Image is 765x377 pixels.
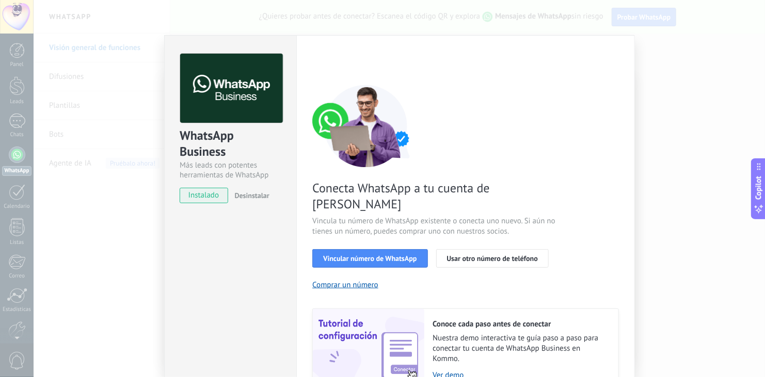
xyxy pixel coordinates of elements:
span: Vincular número de WhatsApp [323,255,417,262]
span: Usar otro número de teléfono [447,255,538,262]
img: connect number [312,85,421,167]
h2: Conoce cada paso antes de conectar [433,319,608,329]
span: Desinstalar [235,191,269,200]
span: instalado [180,188,227,203]
button: Usar otro número de teléfono [436,249,549,268]
span: Nuestra demo interactiva te guía paso a paso para conectar tu cuenta de WhatsApp Business en Kommo. [433,333,608,364]
img: logo_main.png [180,54,283,123]
span: Conecta WhatsApp a tu cuenta de [PERSON_NAME] [312,180,558,212]
span: Copilot [754,176,764,200]
button: Vincular número de WhatsApp [312,249,427,268]
button: Desinstalar [231,188,269,203]
div: Más leads con potentes herramientas de WhatsApp [180,160,281,180]
span: Vincula tu número de WhatsApp existente o conecta uno nuevo. Si aún no tienes un número, puedes c... [312,216,558,237]
div: WhatsApp Business [180,127,281,160]
button: Comprar un número [312,280,378,290]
